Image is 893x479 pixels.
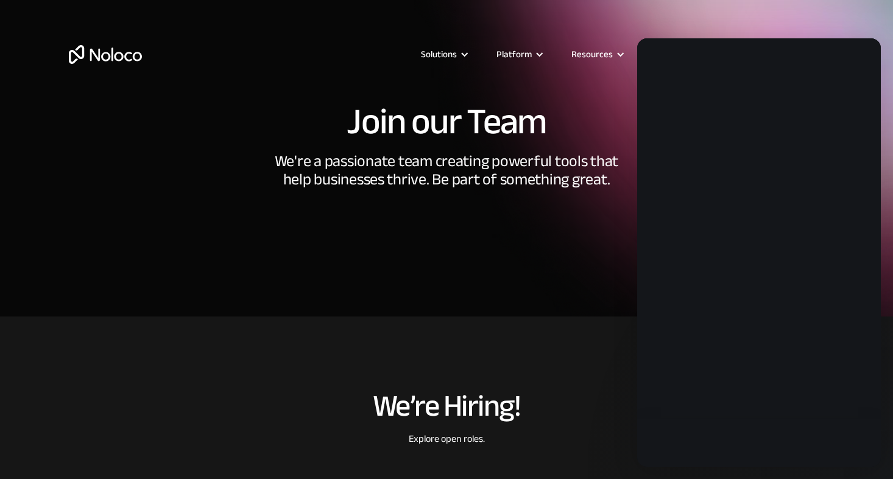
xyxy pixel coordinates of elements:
[264,152,629,219] div: We're a passionate team creating powerful tools that help businesses thrive. Be part of something...
[571,46,613,62] div: Resources
[69,45,142,64] a: home
[481,46,556,62] div: Platform
[556,46,637,62] div: Resources
[69,103,824,140] h1: Join our Team
[406,46,481,62] div: Solutions
[261,432,632,477] div: Explore open roles.
[496,46,532,62] div: Platform
[261,390,632,422] h2: We’re Hiring!
[421,46,457,62] div: Solutions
